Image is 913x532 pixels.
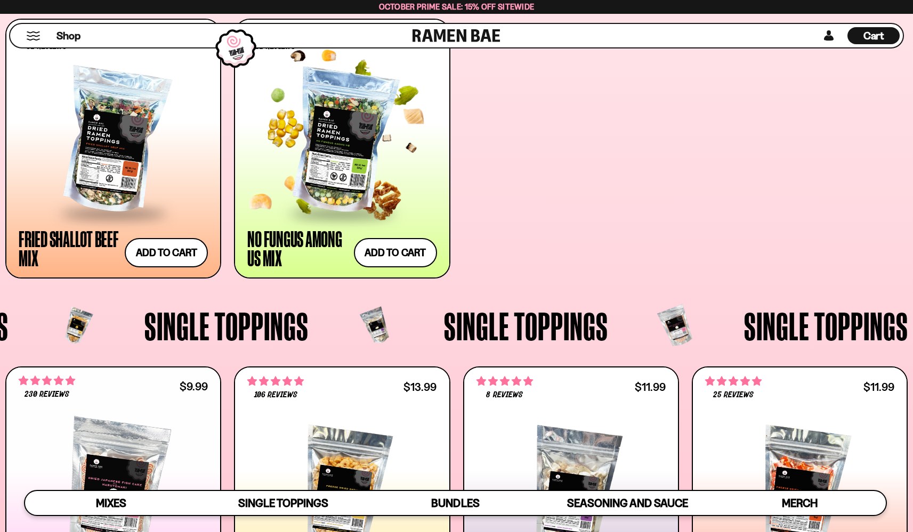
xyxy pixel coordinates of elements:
[19,374,75,388] span: 4.77 stars
[5,19,221,279] a: 4.83 stars 82 reviews $31.99 Fried Shallot Beef Mix Add to cart
[744,306,908,346] span: Single Toppings
[125,238,208,267] button: Add to cart
[379,2,535,12] span: October Prime Sale: 15% off Sitewide
[96,496,126,510] span: Mixes
[25,491,197,515] a: Mixes
[847,24,900,47] div: Cart
[238,496,328,510] span: Single Toppings
[26,31,41,40] button: Mobile Menu Trigger
[444,306,608,346] span: Single Toppings
[567,496,688,510] span: Seasoning and Sauce
[542,491,714,515] a: Seasoning and Sauce
[403,382,437,392] div: $13.99
[782,496,818,510] span: Merch
[180,381,208,391] div: $9.99
[56,29,80,43] span: Shop
[369,491,542,515] a: Bundles
[247,229,348,267] div: No Fungus Among Us Mix
[863,382,894,392] div: $11.99
[19,229,119,267] div: Fried Shallot Beef Mix
[25,390,69,399] span: 230 reviews
[486,391,522,399] span: 8 reviews
[705,374,762,388] span: 4.88 stars
[476,374,533,388] span: 4.75 stars
[431,496,479,510] span: Bundles
[234,19,450,279] a: 4.82 stars 22 reviews $24.99 No Fungus Among Us Mix Add to cart
[247,374,304,388] span: 4.91 stars
[254,391,297,399] span: 106 reviews
[714,491,886,515] a: Merch
[635,382,666,392] div: $11.99
[354,238,437,267] button: Add to cart
[56,27,80,44] a: Shop
[197,491,369,515] a: Single Toppings
[713,391,754,399] span: 25 reviews
[863,29,884,42] span: Cart
[144,306,309,346] span: Single Toppings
